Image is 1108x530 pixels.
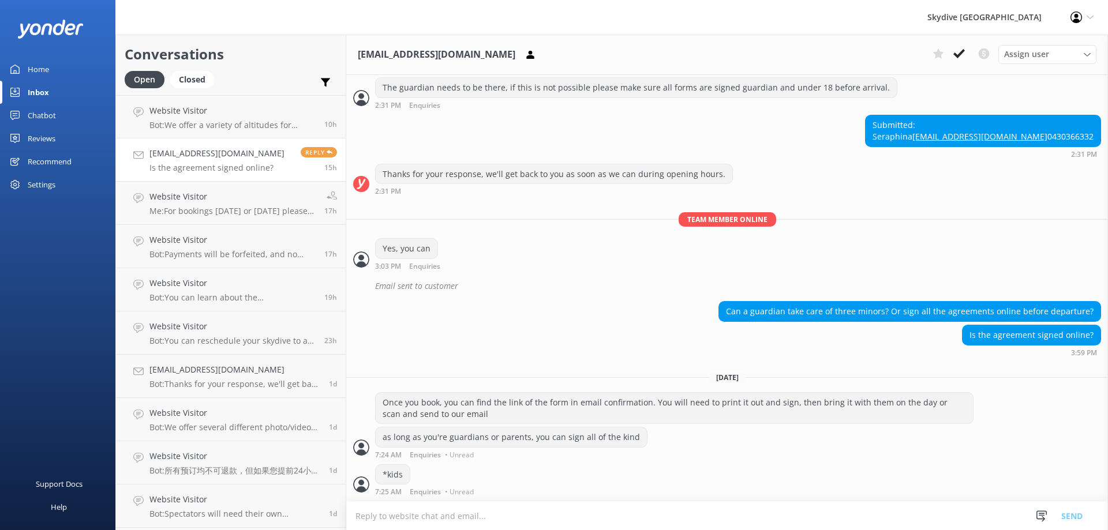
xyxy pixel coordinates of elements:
h4: Website Visitor [149,407,320,419]
div: Oct 15 2025 01:31pm (UTC +10:00) Australia/Brisbane [865,150,1101,158]
div: Closed [170,71,214,88]
span: Oct 15 2025 07:10am (UTC +10:00) Australia/Brisbane [324,336,337,345]
strong: 2:31 PM [375,188,401,195]
div: as long as you're guardians or parents, you can sign all of the kind [376,427,647,447]
p: Bot: We offer several different photo/video packages! The Dedicated/Ultimate packages provide the... [149,422,320,433]
div: Help [51,495,67,518]
div: Yes, you can [376,239,437,258]
img: yonder-white-logo.png [17,20,84,39]
p: Bot: You can learn about the [PERSON_NAME] Bay Solo Skydive Course and book online at [URL][DOMAI... [149,292,316,303]
h4: Website Visitor [149,450,320,463]
h4: Website Visitor [149,277,316,290]
div: Oct 16 2025 06:25am (UTC +10:00) Australia/Brisbane [375,487,477,495]
div: 2025-10-15T04:06:22.666 [353,276,1101,296]
div: Support Docs [36,472,83,495]
span: Oct 15 2025 01:24pm (UTC +10:00) Australia/Brisbane [324,206,337,216]
h4: Website Visitor [149,493,320,506]
h3: [EMAIL_ADDRESS][DOMAIN_NAME] [358,47,515,62]
div: Oct 16 2025 06:24am (UTC +10:00) Australia/Brisbane [375,450,647,458]
span: Team member online [679,212,776,227]
span: Reply [301,147,337,157]
span: Oct 15 2025 05:42am (UTC +10:00) Australia/Brisbane [329,379,337,389]
strong: 7:25 AM [375,488,402,495]
p: Bot: Spectators will need their own transport as there can be travel required to get to the landi... [149,509,320,519]
a: Website VisitorBot:所有预订均不可退款，但如果您提前24小时通知，我们可以将您的跳伞重新安排到其他日期或其他跳伞地点。您需要与我们联系以安排更改。您可以拨打电话 [PHONE_... [116,441,346,484]
h4: [EMAIL_ADDRESS][DOMAIN_NAME] [149,147,285,160]
a: Website VisitorBot:We offer several different photo/video packages! The Dedicated/Ultimate packag... [116,398,346,441]
p: Bot: Thanks for your response, we'll get back to you as soon as we can during opening hours. [149,379,320,389]
div: Can a guardian take care of three minors? Or sign all the agreements online before departure? [719,302,1100,321]
a: Closed [170,73,220,85]
span: Oct 14 2025 05:44pm (UTC +10:00) Australia/Brisbane [329,509,337,518]
span: Enquiries [409,102,440,110]
p: Me: For bookings [DATE] or [DATE] please call us [PHONE_NUMBER]. [149,206,316,216]
a: Open [125,73,170,85]
div: Chatbot [28,104,56,127]
strong: 3:03 PM [375,263,401,270]
div: Is the agreement signed online? [963,325,1100,345]
span: [DATE] [709,373,746,382]
div: Once you book, you can find the link of the form in email confirmation. You will need to print it... [376,393,973,423]
a: Website VisitorBot:Payments will be forfeited, and no refunds will be given if a customer fails t... [116,225,346,268]
div: Inbox [28,81,49,104]
div: Assign User [998,45,1096,63]
div: Home [28,58,49,81]
span: Oct 15 2025 12:35pm (UTC +10:00) Australia/Brisbane [324,249,337,259]
strong: 7:24 AM [375,452,402,458]
span: Enquiries [410,452,441,458]
h2: Conversations [125,43,337,65]
span: • Unread [445,452,474,458]
span: Oct 15 2025 02:59pm (UTC +10:00) Australia/Brisbane [324,163,337,172]
h4: Website Visitor [149,104,316,117]
div: Thanks for your response, we'll get back to you as soon as we can during opening hours. [376,164,732,184]
h4: Website Visitor [149,320,316,333]
p: Is the agreement signed online? [149,163,285,173]
a: Website VisitorBot:You can reschedule your skydive to an alternative date or location if you prov... [116,311,346,355]
div: Oct 15 2025 01:31pm (UTC +10:00) Australia/Brisbane [375,187,733,195]
div: Settings [28,173,55,196]
a: Website VisitorBot:You can learn about the [PERSON_NAME] Bay Solo Skydive Course and book online ... [116,268,346,311]
a: Website VisitorBot:We offer a variety of altitudes for skydiving, with all dropzones providing ju... [116,95,346,138]
p: Bot: We offer a variety of altitudes for skydiving, with all dropzones providing jumps up to 15,0... [149,120,316,130]
h4: Website Visitor [149,234,316,246]
span: Enquiries [409,263,440,270]
p: Bot: 所有预订均不可退款，但如果您提前24小时通知，我们可以将您的跳伞重新安排到其他日期或其他跳伞地点。您需要与我们联系以安排更改。您可以拨打电话 [PHONE_NUMBER] 或发送电子邮... [149,465,320,476]
span: Oct 15 2025 11:23am (UTC +10:00) Australia/Brisbane [324,292,337,302]
a: [EMAIL_ADDRESS][DOMAIN_NAME]Bot:Thanks for your response, we'll get back to you as soon as we can... [116,355,346,398]
strong: 3:59 PM [1071,349,1097,356]
div: Recommend [28,150,72,173]
span: Enquiries [410,488,441,495]
a: Website VisitorMe:For bookings [DATE] or [DATE] please call us [PHONE_NUMBER].17h [116,182,346,225]
a: [EMAIL_ADDRESS][DOMAIN_NAME]Is the agreement signed online?Reply15h [116,138,346,182]
span: Assign user [1004,48,1049,61]
span: • Unread [445,488,474,495]
div: Open [125,71,164,88]
div: Submitted: Seraphina 0430366332 [866,115,1100,146]
strong: 2:31 PM [375,102,401,110]
div: Reviews [28,127,55,150]
div: *kids [376,465,410,484]
p: Bot: You can reschedule your skydive to an alternative date or location if you provide 24 hours n... [149,336,316,346]
h4: [EMAIL_ADDRESS][DOMAIN_NAME] [149,363,320,376]
a: Website VisitorBot:Spectators will need their own transport as there can be travel required to ge... [116,484,346,528]
div: Oct 15 2025 02:59pm (UTC +10:00) Australia/Brisbane [962,348,1101,356]
span: Oct 15 2025 01:08am (UTC +10:00) Australia/Brisbane [329,422,337,432]
span: Oct 15 2025 07:25pm (UTC +10:00) Australia/Brisbane [324,119,337,129]
div: The guardian needs to be there, if this is not possible please make sure all forms are signed gua... [376,78,897,97]
div: Email sent to customer [375,276,1101,296]
div: Oct 15 2025 01:31pm (UTC +10:00) Australia/Brisbane [375,101,897,110]
span: Oct 14 2025 09:51pm (UTC +10:00) Australia/Brisbane [329,465,337,475]
div: Oct 15 2025 02:03pm (UTC +10:00) Australia/Brisbane [375,262,478,270]
a: [EMAIL_ADDRESS][DOMAIN_NAME] [912,131,1047,142]
p: Bot: Payments will be forfeited, and no refunds will be given if a customer fails to go through w... [149,249,316,260]
h4: Website Visitor [149,190,316,203]
strong: 2:31 PM [1071,151,1097,158]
